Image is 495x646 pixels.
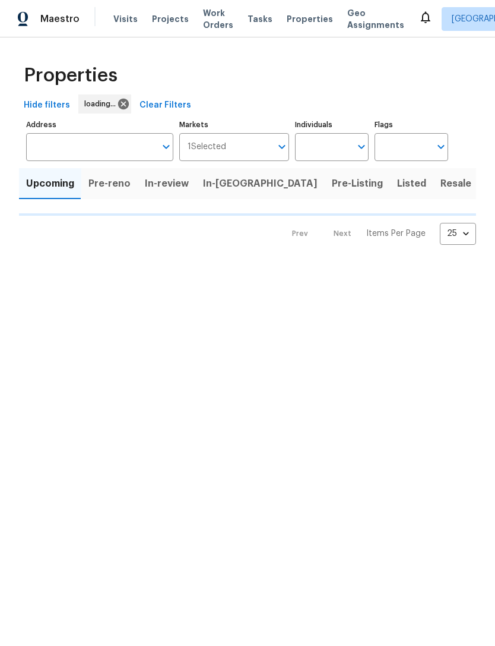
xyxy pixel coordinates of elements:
[179,121,290,128] label: Markets
[366,228,426,240] p: Items Per Page
[26,175,74,192] span: Upcoming
[332,175,383,192] span: Pre-Listing
[440,218,476,249] div: 25
[40,13,80,25] span: Maestro
[287,13,333,25] span: Properties
[19,94,75,116] button: Hide filters
[440,175,471,192] span: Resale
[113,13,138,25] span: Visits
[203,175,318,192] span: In-[GEOGRAPHIC_DATA]
[397,175,426,192] span: Listed
[433,138,449,155] button: Open
[203,7,233,31] span: Work Orders
[24,70,118,81] span: Properties
[84,98,120,110] span: loading...
[295,121,369,128] label: Individuals
[135,94,196,116] button: Clear Filters
[375,121,448,128] label: Flags
[247,15,272,23] span: Tasks
[88,175,131,192] span: Pre-reno
[78,94,131,114] div: loading...
[145,175,189,192] span: In-review
[158,138,174,155] button: Open
[26,121,173,128] label: Address
[188,142,226,152] span: 1 Selected
[139,98,191,113] span: Clear Filters
[24,98,70,113] span: Hide filters
[353,138,370,155] button: Open
[281,223,476,245] nav: Pagination Navigation
[152,13,189,25] span: Projects
[347,7,404,31] span: Geo Assignments
[274,138,290,155] button: Open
